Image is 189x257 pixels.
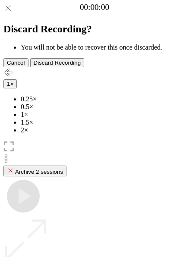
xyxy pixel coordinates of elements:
button: Cancel [3,58,28,67]
li: 1× [21,111,186,119]
li: 1.5× [21,119,186,126]
button: 1× [3,79,17,88]
h2: Discard Recording? [3,23,186,35]
span: 1 [7,81,10,87]
button: Archive 2 sessions [3,166,66,176]
div: Archive 2 sessions [7,167,63,175]
li: 0.25× [21,95,186,103]
a: 00:00:00 [80,3,109,12]
li: 2× [21,126,186,134]
li: 0.5× [21,103,186,111]
button: Discard Recording [30,58,85,67]
li: You will not be able to recover this once discarded. [21,44,186,51]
